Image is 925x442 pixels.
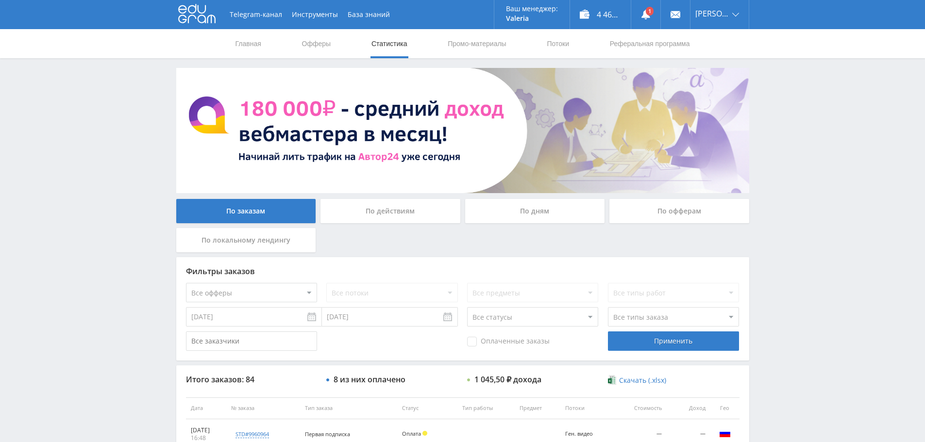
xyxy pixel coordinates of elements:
span: Оплаченные заказы [467,337,550,346]
span: [PERSON_NAME] [695,10,729,17]
a: Реферальная программа [609,29,691,58]
div: По дням [465,199,605,223]
div: Применить [608,331,739,351]
p: Valeria [506,15,558,22]
div: По офферам [609,199,749,223]
a: Статистика [370,29,408,58]
a: Промо-материалы [447,29,507,58]
p: Ваш менеджер: [506,5,558,13]
a: Главная [235,29,262,58]
img: BannerAvtor24 [176,68,749,193]
div: Фильтры заказов [186,267,740,276]
div: По локальному лендингу [176,228,316,252]
a: Офферы [301,29,332,58]
div: По действиям [320,199,460,223]
div: По заказам [176,199,316,223]
input: Все заказчики [186,331,317,351]
a: Потоки [546,29,570,58]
